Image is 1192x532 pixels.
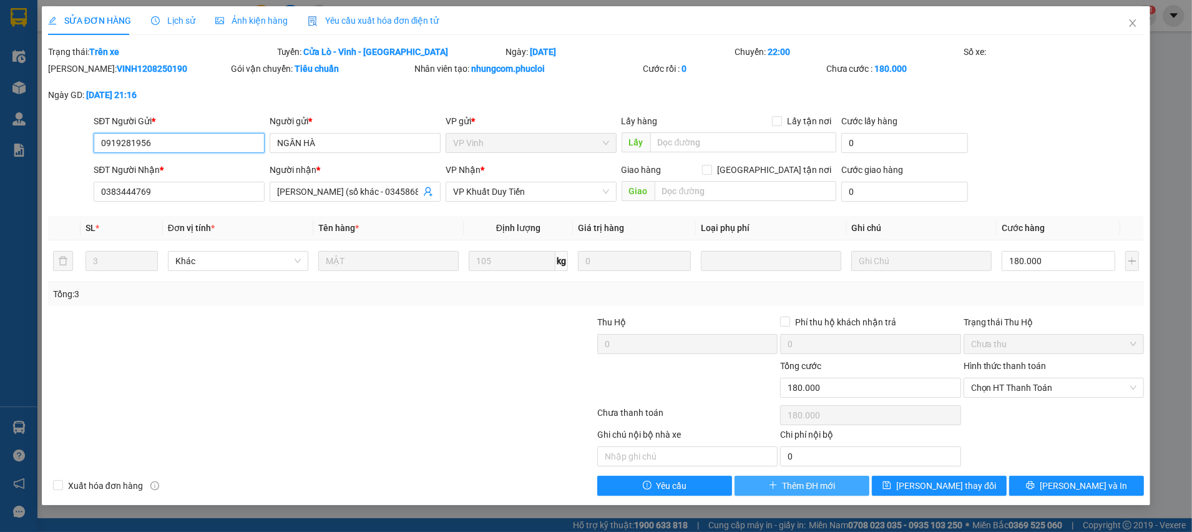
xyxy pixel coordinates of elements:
[643,481,652,491] span: exclamation-circle
[423,187,433,197] span: user-add
[851,251,992,271] input: Ghi Chú
[768,47,790,57] b: 22:00
[48,16,131,26] span: SỬA ĐƠN HÀNG
[89,47,119,57] b: Trên xe
[117,46,522,62] li: Hotline: 02386655777, 02462925925, 0944789456
[578,251,691,271] input: 0
[841,116,897,126] label: Cước lấy hàng
[308,16,318,26] img: icon
[650,132,836,152] input: Dọc đường
[94,163,265,177] div: SĐT Người Nhận
[496,223,540,233] span: Định lượng
[622,116,658,126] span: Lấy hàng
[782,114,836,128] span: Lấy tận nơi
[530,47,556,57] b: [DATE]
[962,45,1145,59] div: Số xe:
[215,16,224,25] span: picture
[790,315,901,329] span: Phí thu hộ khách nhận trả
[971,335,1136,353] span: Chưa thu
[85,223,95,233] span: SL
[964,315,1144,329] div: Trạng thái Thu Hộ
[270,114,441,128] div: Người gửi
[86,90,137,100] b: [DATE] 21:16
[597,317,626,327] span: Thu Hộ
[175,252,301,270] span: Khác
[151,16,160,25] span: clock-circle
[841,133,968,153] input: Cước lấy hàng
[472,64,545,74] b: nhungcom.phucloi
[47,45,276,59] div: Trạng thái:
[846,216,997,240] th: Ghi chú
[826,62,1007,76] div: Chưa cước :
[841,182,968,202] input: Cước giao hàng
[769,481,778,491] span: plus
[231,62,411,76] div: Gói vận chuyển:
[414,62,641,76] div: Nhân viên tạo:
[318,223,359,233] span: Tên hàng
[304,47,449,57] b: Cửa Lò - Vinh - [GEOGRAPHIC_DATA]
[446,114,617,128] div: VP gửi
[872,476,1007,496] button: save[PERSON_NAME] thay đổi
[696,216,846,240] th: Loại phụ phí
[276,45,505,59] div: Tuyến:
[597,428,778,446] div: Ghi chú nội bộ nhà xe
[735,476,869,496] button: plusThêm ĐH mới
[1002,223,1045,233] span: Cước hàng
[780,361,821,371] span: Tổng cước
[446,165,481,175] span: VP Nhận
[168,223,215,233] span: Đơn vị tính
[295,64,339,74] b: Tiêu chuẩn
[643,62,823,76] div: Cước rồi :
[453,182,609,201] span: VP Khuất Duy Tiến
[63,479,148,493] span: Xuất hóa đơn hàng
[453,134,609,152] span: VP Vinh
[597,446,778,466] input: Nhập ghi chú
[896,479,996,493] span: [PERSON_NAME] thay đổi
[117,64,187,74] b: VINH1208250190
[308,16,439,26] span: Yêu cầu xuất hóa đơn điện tử
[53,287,461,301] div: Tổng: 3
[504,45,733,59] div: Ngày:
[681,64,686,74] b: 0
[622,181,655,201] span: Giao
[117,31,522,46] li: [PERSON_NAME], [PERSON_NAME]
[16,16,78,78] img: logo.jpg
[733,45,962,59] div: Chuyến:
[1128,18,1138,28] span: close
[596,406,779,428] div: Chưa thanh toán
[1115,6,1150,41] button: Close
[841,165,903,175] label: Cước giao hàng
[16,91,119,111] b: GỬI : VP Vinh
[1026,481,1035,491] span: printer
[1040,479,1127,493] span: [PERSON_NAME] và In
[964,361,1047,371] label: Hình thức thanh toán
[318,251,459,271] input: VD: Bàn, Ghế
[712,163,836,177] span: [GEOGRAPHIC_DATA] tận nơi
[1125,251,1139,271] button: plus
[48,16,57,25] span: edit
[48,62,228,76] div: [PERSON_NAME]:
[657,479,687,493] span: Yêu cầu
[270,163,441,177] div: Người nhận
[48,88,228,102] div: Ngày GD:
[882,481,891,491] span: save
[597,476,732,496] button: exclamation-circleYêu cầu
[622,165,662,175] span: Giao hàng
[555,251,568,271] span: kg
[971,378,1136,397] span: Chọn HT Thanh Toán
[780,428,960,446] div: Chi phí nội bộ
[150,481,159,490] span: info-circle
[622,132,650,152] span: Lấy
[94,114,265,128] div: SĐT Người Gửi
[578,223,624,233] span: Giá trị hàng
[215,16,288,26] span: Ảnh kiện hàng
[875,64,907,74] b: 180.000
[783,479,836,493] span: Thêm ĐH mới
[151,16,195,26] span: Lịch sử
[655,181,836,201] input: Dọc đường
[1009,476,1144,496] button: printer[PERSON_NAME] và In
[53,251,73,271] button: delete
